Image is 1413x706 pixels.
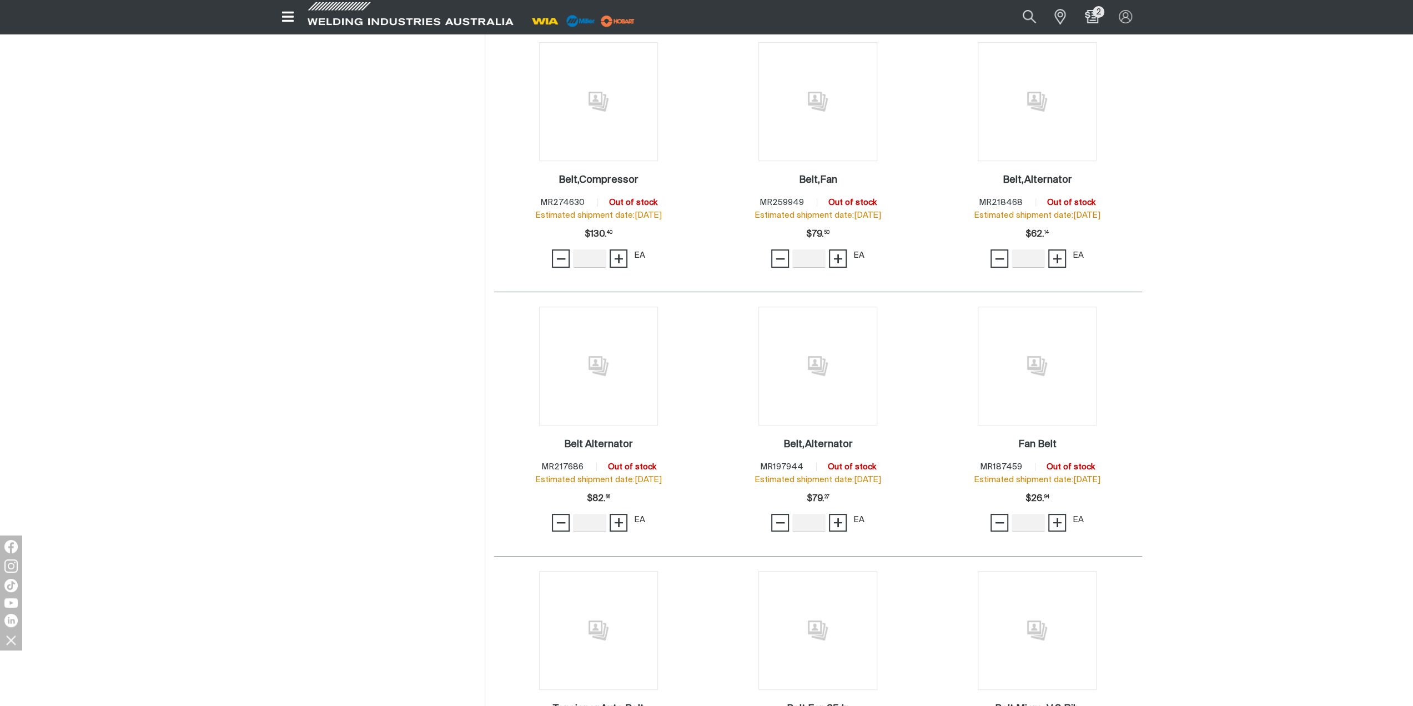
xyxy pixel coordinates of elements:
span: $79. [806,488,829,510]
sup: 94 [1044,495,1049,499]
img: Facebook [4,540,18,553]
div: EA [634,249,645,262]
h2: Fan Belt [1018,439,1056,449]
span: MR218468 [979,198,1023,207]
div: EA [853,514,864,527]
img: No image for this product [539,571,658,690]
span: + [614,513,624,532]
h2: Belt,Alternator [783,439,852,449]
h2: Belt,Fan [798,175,837,185]
span: Estimated shipment date: [DATE] [755,475,881,484]
span: MR274630 [540,198,584,207]
a: miller [597,17,638,25]
input: Product name or item number... [997,4,1048,29]
span: Out of stock [1046,463,1094,471]
div: Price [587,488,610,510]
span: − [775,249,786,268]
img: No image for this product [758,571,877,690]
a: Belt,Compressor [559,174,638,187]
img: YouTube [4,598,18,608]
span: Out of stock [607,463,656,471]
img: LinkedIn [4,614,18,627]
span: Out of stock [827,463,876,471]
div: EA [1073,514,1084,527]
span: − [556,249,566,268]
span: MR197944 [760,463,803,471]
span: Estimated shipment date: [DATE] [974,211,1100,219]
span: + [1052,249,1063,268]
sup: 66 [606,495,610,499]
span: Estimated shipment date: [DATE] [755,211,881,219]
sup: 40 [607,231,612,235]
span: − [994,249,1005,268]
sup: 14 [1044,231,1049,235]
img: No image for this product [758,307,877,425]
span: Out of stock [1047,198,1095,207]
div: EA [853,249,864,262]
span: $79. [806,223,829,246]
div: Price [585,223,612,246]
div: Price [806,488,829,510]
div: Price [1025,223,1049,246]
img: TikTok [4,579,18,592]
span: $82. [587,488,610,510]
span: − [775,513,786,532]
img: No image for this product [978,42,1097,161]
span: − [994,513,1005,532]
img: No image for this product [539,42,658,161]
span: Out of stock [828,198,876,207]
span: − [556,513,566,532]
a: Belt,Alternator [783,438,852,451]
h2: Belt,Compressor [559,175,638,185]
div: Price [1025,488,1049,510]
img: No image for this product [539,307,658,425]
div: EA [634,514,645,527]
span: $62. [1025,223,1049,246]
button: Search products [1010,4,1048,29]
span: Estimated shipment date: [DATE] [535,475,662,484]
a: Belt Alternator [564,438,633,451]
a: Belt,Fan [798,174,837,187]
img: Instagram [4,559,18,573]
span: $26. [1025,488,1049,510]
sup: 50 [824,231,829,235]
span: + [833,513,843,532]
img: No image for this product [978,307,1097,425]
img: No image for this product [758,42,877,161]
span: $130. [585,223,612,246]
a: Belt,Alternator [1002,174,1072,187]
span: Out of stock [609,198,657,207]
div: Price [806,223,829,246]
img: miller [597,13,638,29]
span: MR259949 [759,198,803,207]
span: + [614,249,624,268]
sup: 27 [824,495,829,499]
img: No image for this product [978,571,1097,690]
h2: Belt Alternator [564,439,633,449]
span: MR217686 [541,463,583,471]
h2: Belt,Alternator [1002,175,1072,185]
a: Fan Belt [1018,438,1056,451]
img: hide socials [2,630,21,649]
span: MR187459 [979,463,1022,471]
span: Estimated shipment date: [DATE] [535,211,662,219]
span: Estimated shipment date: [DATE] [974,475,1100,484]
span: + [833,249,843,268]
span: + [1052,513,1063,532]
div: EA [1073,249,1084,262]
